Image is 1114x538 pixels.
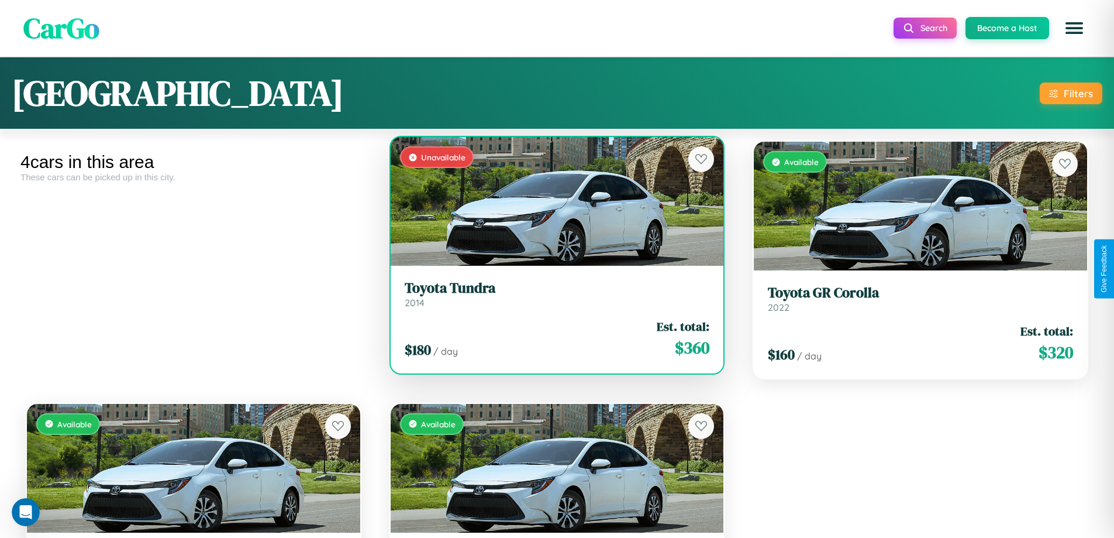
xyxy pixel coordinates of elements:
[768,345,795,364] span: $ 160
[1039,341,1073,364] span: $ 320
[768,285,1073,301] h3: Toyota GR Corolla
[57,419,92,429] span: Available
[12,69,344,117] h1: [GEOGRAPHIC_DATA]
[23,9,99,47] span: CarGo
[405,340,431,359] span: $ 180
[894,18,957,39] button: Search
[421,152,465,162] span: Unavailable
[405,280,710,297] h3: Toyota Tundra
[768,301,789,313] span: 2022
[920,23,947,33] span: Search
[405,280,710,309] a: Toyota Tundra2014
[421,419,456,429] span: Available
[1064,87,1093,100] div: Filters
[20,172,367,182] div: These cars can be picked up in this city.
[405,297,425,309] span: 2014
[965,17,1049,39] button: Become a Host
[1100,245,1108,293] div: Give Feedback
[675,336,709,359] span: $ 360
[1058,12,1091,44] button: Open menu
[797,350,822,362] span: / day
[20,152,367,172] div: 4 cars in this area
[657,318,709,335] span: Est. total:
[784,157,819,167] span: Available
[433,345,458,357] span: / day
[768,285,1073,313] a: Toyota GR Corolla2022
[12,498,40,526] iframe: Intercom live chat
[1020,323,1073,340] span: Est. total:
[1040,83,1102,104] button: Filters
